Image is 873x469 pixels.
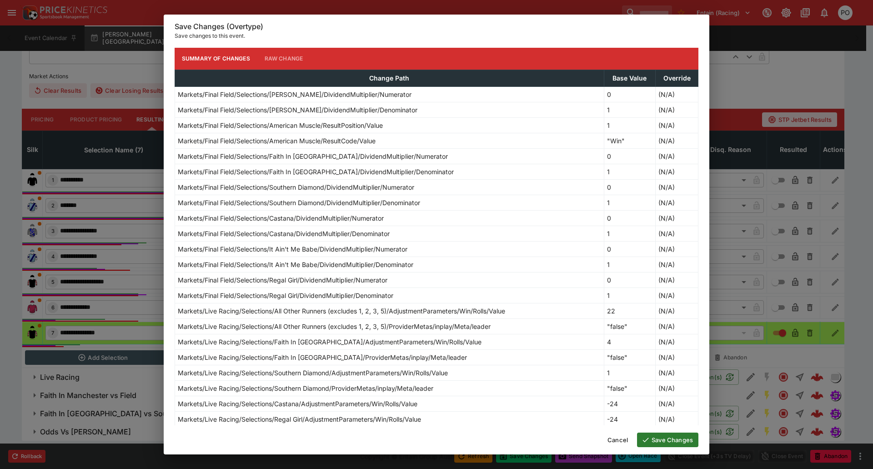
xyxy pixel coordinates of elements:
[604,318,655,334] td: "false"
[604,257,655,272] td: 1
[178,229,390,238] p: Markets/Final Field/Selections/Castana/DividendMultiplier/Denominator
[604,148,655,164] td: 0
[656,164,698,179] td: (N/A)
[604,349,655,365] td: "false"
[656,411,698,427] td: (N/A)
[178,275,387,285] p: Markets/Final Field/Selections/Regal Girl/DividendMultiplier/Numerator
[178,105,417,115] p: Markets/Final Field/Selections/[PERSON_NAME]/DividendMultiplier/Denominator
[604,86,655,102] td: 0
[178,167,454,177] p: Markets/Final Field/Selections/Faith In [GEOGRAPHIC_DATA]/DividendMultiplier/Denominator
[656,380,698,396] td: (N/A)
[178,414,421,424] p: Markets/Live Racing/Selections/Regal Girl/AdjustmentParameters/Win/Rolls/Value
[656,396,698,411] td: (N/A)
[178,337,482,347] p: Markets/Live Racing/Selections/Faith In [GEOGRAPHIC_DATA]/AdjustmentParameters/Win/Rolls/Value
[604,334,655,349] td: 4
[656,86,698,102] td: (N/A)
[178,244,407,254] p: Markets/Final Field/Selections/It Ain't Me Babe/DividendMultiplier/Numerator
[178,90,411,99] p: Markets/Final Field/Selections/[PERSON_NAME]/DividendMultiplier/Numerator
[656,179,698,195] td: (N/A)
[656,349,698,365] td: (N/A)
[175,70,604,86] th: Change Path
[604,287,655,303] td: 1
[637,433,698,447] button: Save Changes
[656,334,698,349] td: (N/A)
[604,272,655,287] td: 0
[178,213,384,223] p: Markets/Final Field/Selections/Castana/DividendMultiplier/Numerator
[178,198,420,207] p: Markets/Final Field/Selections/Southern Diamond/DividendMultiplier/Denominator
[178,291,393,300] p: Markets/Final Field/Selections/Regal Girl/DividendMultiplier/Denominator
[602,433,633,447] button: Cancel
[178,353,467,362] p: Markets/Live Racing/Selections/Faith In [GEOGRAPHIC_DATA]/ProviderMetas/inplay/Meta/leader
[604,195,655,210] td: 1
[656,70,698,86] th: Override
[178,383,433,393] p: Markets/Live Racing/Selections/Southern Diamond/ProviderMetas/inplay/Meta/leader
[604,303,655,318] td: 22
[178,121,383,130] p: Markets/Final Field/Selections/American Muscle/ResultPosition/Value
[604,70,655,86] th: Base Value
[604,133,655,148] td: "Win"
[604,210,655,226] td: 0
[178,306,505,316] p: Markets/Live Racing/Selections/All Other Runners (excludes 1, 2, 3, 5)/AdjustmentParameters/Win/R...
[656,226,698,241] td: (N/A)
[604,179,655,195] td: 0
[656,133,698,148] td: (N/A)
[604,396,655,411] td: -24
[656,318,698,334] td: (N/A)
[656,210,698,226] td: (N/A)
[257,48,311,70] button: Raw Change
[178,399,417,408] p: Markets/Live Racing/Selections/Castana/AdjustmentParameters/Win/Rolls/Value
[604,117,655,133] td: 1
[656,117,698,133] td: (N/A)
[656,365,698,380] td: (N/A)
[656,241,698,257] td: (N/A)
[604,241,655,257] td: 0
[656,257,698,272] td: (N/A)
[604,380,655,396] td: "false"
[178,182,414,192] p: Markets/Final Field/Selections/Southern Diamond/DividendMultiplier/Numerator
[656,148,698,164] td: (N/A)
[604,365,655,380] td: 1
[178,322,491,331] p: Markets/Live Racing/Selections/All Other Runners (excludes 1, 2, 3, 5)/ProviderMetas/inplay/Meta/...
[656,287,698,303] td: (N/A)
[656,303,698,318] td: (N/A)
[178,136,376,146] p: Markets/Final Field/Selections/American Muscle/ResultCode/Value
[604,102,655,117] td: 1
[175,31,698,40] p: Save changes to this event.
[178,151,448,161] p: Markets/Final Field/Selections/Faith In [GEOGRAPHIC_DATA]/DividendMultiplier/Numerator
[604,411,655,427] td: -24
[604,226,655,241] td: 1
[178,260,413,269] p: Markets/Final Field/Selections/It Ain't Me Babe/DividendMultiplier/Denominator
[656,102,698,117] td: (N/A)
[175,22,698,31] h6: Save Changes (Overtype)
[656,272,698,287] td: (N/A)
[178,368,448,378] p: Markets/Live Racing/Selections/Southern Diamond/AdjustmentParameters/Win/Rolls/Value
[604,164,655,179] td: 1
[656,195,698,210] td: (N/A)
[175,48,257,70] button: Summary of Changes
